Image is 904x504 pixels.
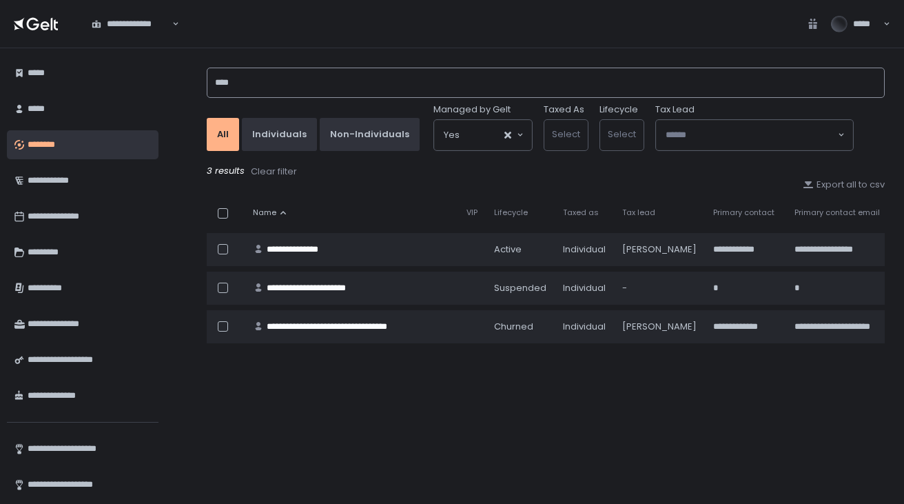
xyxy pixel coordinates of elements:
[444,128,460,142] span: Yes
[552,128,580,141] span: Select
[622,243,697,256] div: [PERSON_NAME]
[655,103,695,116] span: Tax Lead
[563,282,606,294] div: Individual
[713,208,774,218] span: Primary contact
[207,118,239,151] button: All
[433,103,511,116] span: Managed by Gelt
[599,103,638,116] label: Lifecycle
[563,243,606,256] div: Individual
[563,321,606,333] div: Individual
[242,118,317,151] button: Individuals
[217,128,229,141] div: All
[666,128,836,142] input: Search for option
[250,165,298,179] button: Clear filter
[544,103,584,116] label: Taxed As
[656,120,853,150] div: Search for option
[494,321,533,333] span: churned
[563,208,599,218] span: Taxed as
[251,165,297,178] div: Clear filter
[803,179,885,191] button: Export all to csv
[434,120,532,150] div: Search for option
[504,132,511,139] button: Clear Selected
[207,165,885,179] div: 3 results
[320,118,420,151] button: Non-Individuals
[466,208,477,218] span: VIP
[253,208,276,218] span: Name
[608,128,636,141] span: Select
[622,282,697,294] div: -
[460,128,503,142] input: Search for option
[794,208,880,218] span: Primary contact email
[494,282,546,294] span: suspended
[83,10,179,39] div: Search for option
[622,321,697,333] div: [PERSON_NAME]
[330,128,409,141] div: Non-Individuals
[494,243,522,256] span: active
[494,208,528,218] span: Lifecycle
[622,208,655,218] span: Tax lead
[252,128,307,141] div: Individuals
[170,17,171,31] input: Search for option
